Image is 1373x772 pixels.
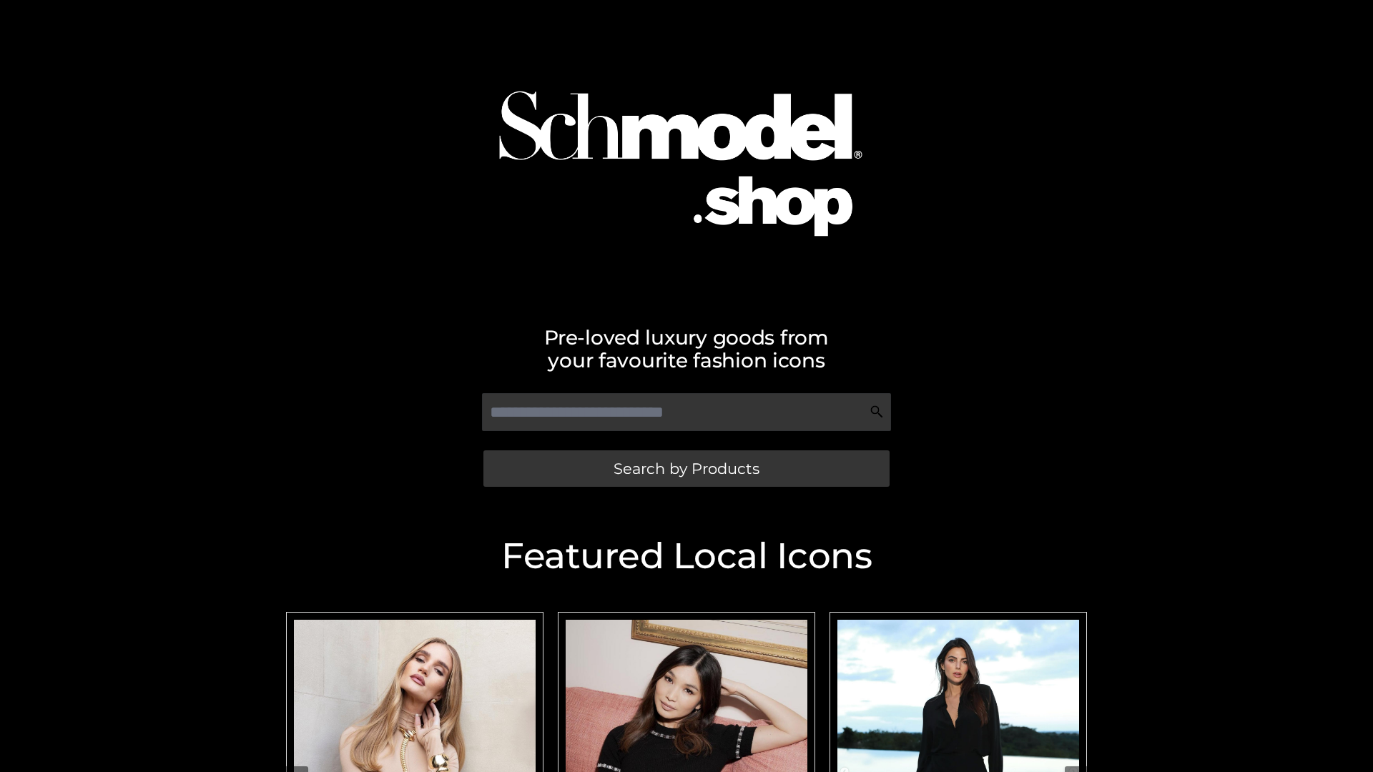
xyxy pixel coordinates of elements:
h2: Pre-loved luxury goods from your favourite fashion icons [279,326,1094,372]
img: Search Icon [870,405,884,419]
span: Search by Products [614,461,759,476]
a: Search by Products [483,450,890,487]
h2: Featured Local Icons​ [279,538,1094,574]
